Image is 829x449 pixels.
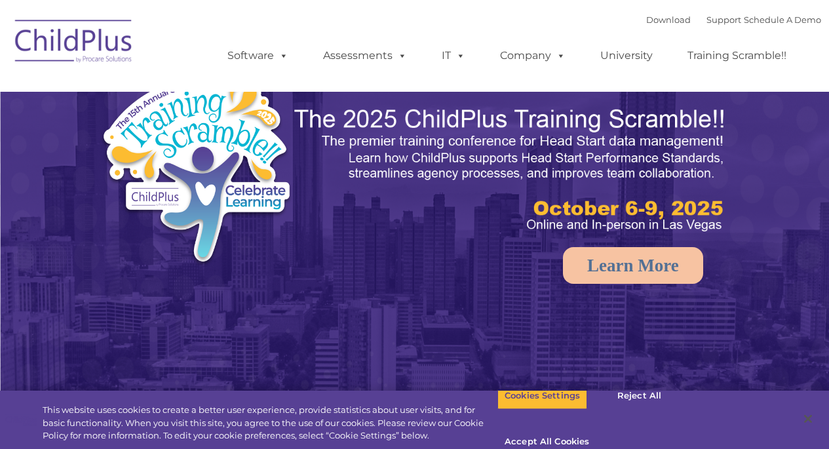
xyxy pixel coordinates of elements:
a: IT [429,43,478,69]
div: This website uses cookies to create a better user experience, provide statistics about user visit... [43,404,497,442]
font: | [646,14,821,25]
a: Download [646,14,691,25]
a: Schedule A Demo [744,14,821,25]
a: Assessments [310,43,420,69]
a: Training Scramble!! [674,43,800,69]
a: Software [214,43,301,69]
a: Learn More [563,247,703,284]
img: ChildPlus by Procare Solutions [9,10,140,76]
button: Close [794,404,822,433]
button: Reject All [598,382,680,410]
button: Cookies Settings [497,382,587,410]
a: Company [487,43,579,69]
a: University [587,43,666,69]
a: Support [706,14,741,25]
